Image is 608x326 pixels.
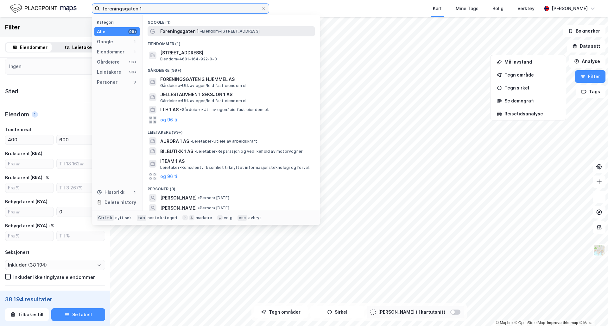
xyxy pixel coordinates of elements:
[160,49,312,57] span: [STREET_ADDRESS]
[5,198,47,206] div: Bebygd areal (BYA)
[194,149,303,154] span: Leietaker • Reparasjon og vedlikehold av motorvogner
[97,78,117,86] div: Personer
[142,125,320,136] div: Leietakere (99+)
[5,222,54,230] div: Bebygd areal (BYA) i %
[5,231,54,241] input: Fra %
[5,260,105,270] input: ClearOpen
[198,206,200,210] span: •
[57,159,105,169] input: Til 18 162㎡
[576,85,605,98] button: Tags
[132,49,137,54] div: 1
[5,249,29,256] div: Seksjonert
[104,199,136,206] div: Delete history
[97,20,140,25] div: Kategori
[194,149,196,154] span: •
[552,5,588,12] div: [PERSON_NAME]
[190,139,192,144] span: •
[5,308,49,321] button: Tilbakestill
[5,207,54,217] input: Fra ㎡
[57,135,105,145] input: Til 600㎡
[57,207,105,217] input: Til ㎡
[160,204,197,212] span: [PERSON_NAME]
[5,150,42,157] div: Bruksareal (BRA)
[137,215,146,221] div: tab
[97,68,121,76] div: Leietakere
[190,139,257,144] span: Leietaker • Utleie av arbeidskraft
[128,29,137,34] div: 99+
[517,5,535,12] div: Verktøy
[160,76,312,83] span: FORENINGSGATEN 3 HJEMMEL AS
[567,40,605,52] button: Datasett
[10,3,77,14] img: logo.f888ab2527a4732fd821a326f86c7f29.svg
[72,44,97,51] div: Leietakere
[9,63,21,70] div: Ingen
[5,126,31,133] div: Tomteareal
[100,4,261,13] input: Søk på adresse, matrikkel, gårdeiere, leietakere eller personer
[142,15,320,26] div: Google (1)
[196,215,212,220] div: markere
[5,183,54,193] input: Fra %
[378,308,445,316] div: [PERSON_NAME] til kartutsnitt
[160,116,179,124] button: og 96 til
[504,72,560,77] div: Tegn område
[5,88,18,95] div: Sted
[5,296,105,303] div: 38 194 resultater
[97,215,114,221] div: Ctrl + k
[160,138,189,145] span: AURORA 1 AS
[20,44,47,51] div: Eiendommer
[576,296,608,326] iframe: Chat Widget
[160,148,193,155] span: BILBUTIKK 1 AS
[504,59,560,65] div: Mål avstand
[198,195,229,200] span: Person • [DATE]
[200,29,260,34] span: Eiendom • [STREET_ADDRESS]
[160,83,248,88] span: Gårdeiere • Utl. av egen/leid fast eiendom el.
[13,274,95,280] div: Inkluder ikke tinglyste eiendommer
[198,195,200,200] span: •
[160,194,197,202] span: [PERSON_NAME]
[57,231,105,241] input: Til %
[575,70,605,83] button: Filter
[128,70,137,75] div: 99+
[160,157,312,165] span: ITEAM 1 AS
[97,28,105,35] div: Alle
[563,25,605,37] button: Bokmerker
[128,59,137,65] div: 99+
[515,321,545,325] a: OpenStreetMap
[132,80,137,85] div: 3
[433,5,442,12] div: Kart
[496,321,513,325] a: Mapbox
[5,111,29,118] div: Eiendom
[160,57,217,62] span: Eiendom • 4601-164-922-0-0
[504,85,560,90] div: Tegn sirkel
[160,91,312,98] span: JELLESTADVEIEN 1 SEKSJON 1 AS
[5,135,54,145] input: Fra 400㎡
[160,98,248,103] span: Gårdeiere • Utl. av egen/leid fast eiendom el.
[97,58,120,66] div: Gårdeiere
[456,5,478,12] div: Mine Tags
[5,22,20,32] div: Filter
[160,173,179,180] button: og 96 til
[142,36,320,48] div: Eiendommer (1)
[97,262,102,268] button: Open
[504,111,560,116] div: Reisetidsanalyse
[160,28,199,35] span: Foreningsgaten 1
[97,48,124,56] div: Eiendommer
[569,55,605,68] button: Analyse
[248,215,261,220] div: avbryt
[115,215,132,220] div: nytt søk
[142,181,320,193] div: Personer (3)
[160,106,179,114] span: LLH 1 AS
[160,165,313,170] span: Leietaker • Konsulentvirksomhet tilknyttet informasjonsteknologi og forvaltning og drift av IT-sy...
[132,39,137,44] div: 1
[132,190,137,195] div: 1
[97,38,113,46] div: Google
[200,29,202,34] span: •
[180,107,269,112] span: Gårdeiere • Utl. av egen/leid fast eiendom el.
[198,206,229,211] span: Person • [DATE]
[547,321,578,325] a: Improve this map
[97,188,124,196] div: Historikk
[237,215,247,221] div: esc
[32,111,38,118] div: 1
[576,296,608,326] div: Kontrollprogram for chat
[148,215,177,220] div: neste kategori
